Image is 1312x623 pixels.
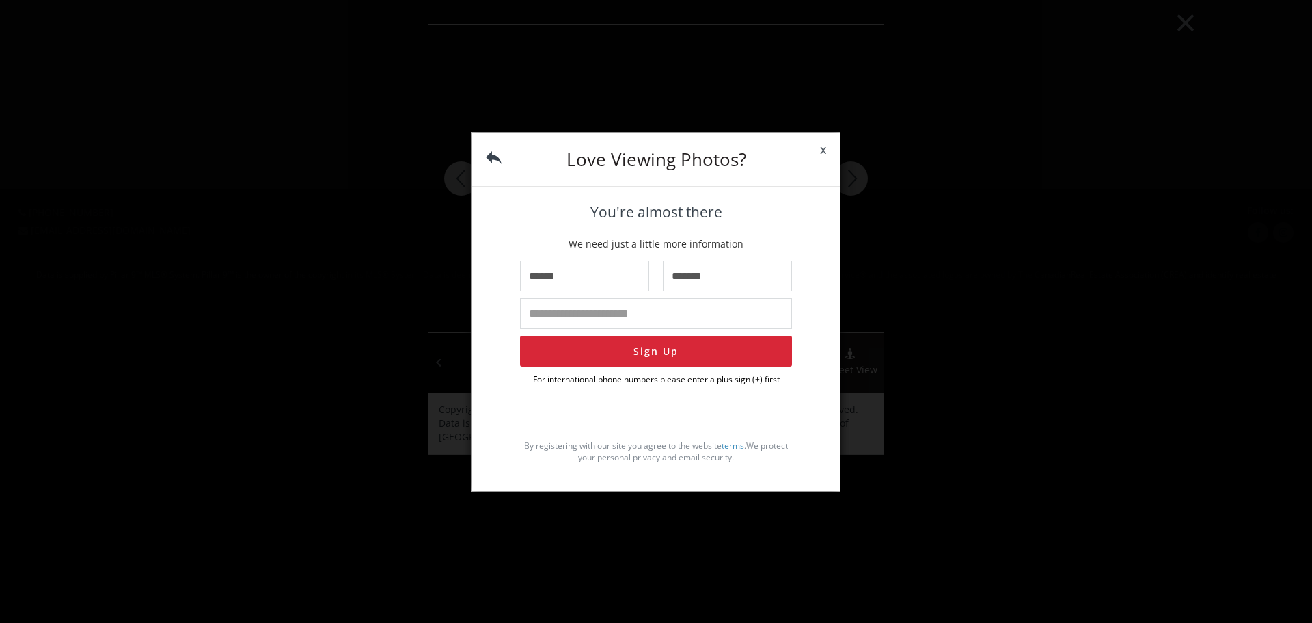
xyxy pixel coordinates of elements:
[520,237,792,251] p: We need just a little more information
[486,150,502,165] img: back
[520,336,792,367] button: Sign Up
[520,150,792,168] h3: Love Viewing Photos?
[722,440,744,451] a: terms
[806,131,840,169] span: x
[520,204,792,220] h4: You're almost there
[520,373,792,385] p: For international phone numbers please enter a plus sign (+) first
[520,440,792,463] p: By registering with our site you agree to the website . We protect your personal privacy and emai...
